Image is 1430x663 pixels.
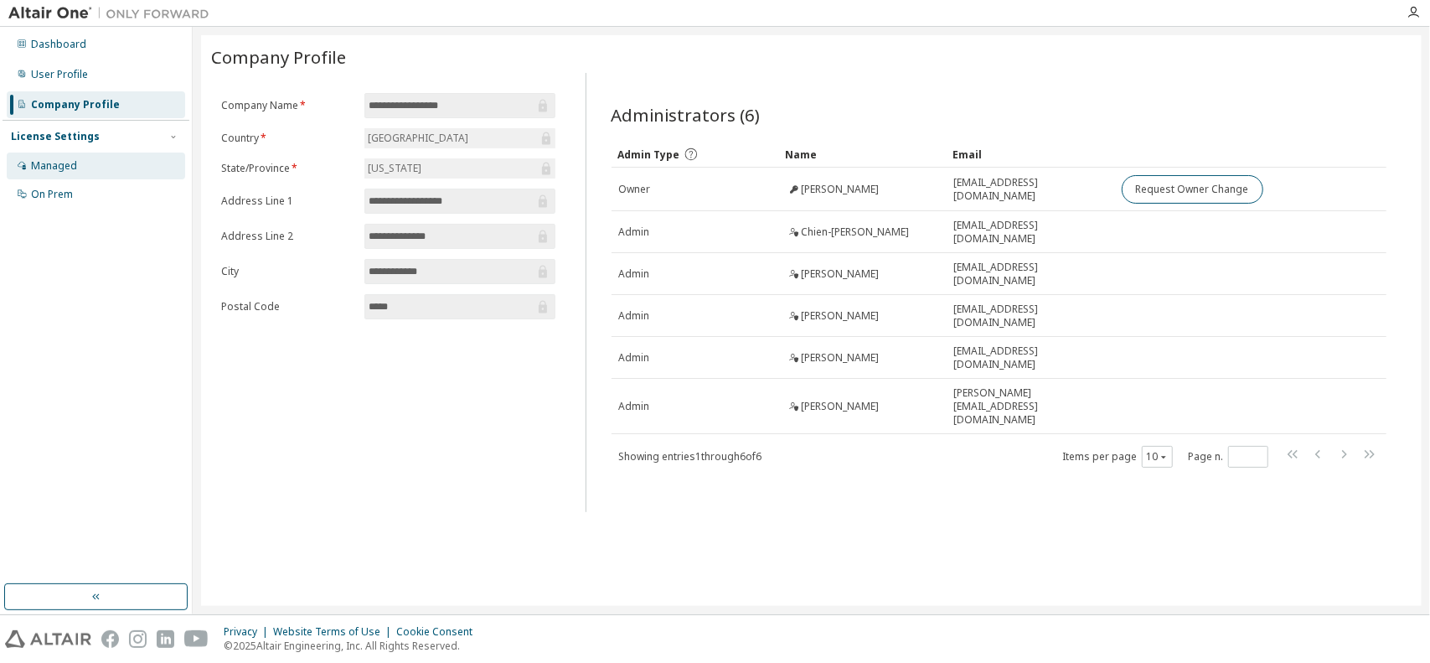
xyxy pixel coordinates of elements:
[365,129,471,148] div: [GEOGRAPHIC_DATA]
[802,267,880,281] span: [PERSON_NAME]
[31,98,120,111] div: Company Profile
[954,219,1107,246] span: [EMAIL_ADDRESS][DOMAIN_NAME]
[364,128,555,148] div: [GEOGRAPHIC_DATA]
[619,309,650,323] span: Admin
[802,183,880,196] span: [PERSON_NAME]
[619,351,650,365] span: Admin
[619,449,762,464] span: Showing entries 1 through 6 of 6
[129,630,147,648] img: instagram.svg
[786,141,940,168] div: Name
[157,630,174,648] img: linkedin.svg
[619,400,650,413] span: Admin
[221,194,354,208] label: Address Line 1
[618,148,680,162] span: Admin Type
[224,625,273,639] div: Privacy
[619,225,650,239] span: Admin
[954,261,1107,287] span: [EMAIL_ADDRESS][DOMAIN_NAME]
[953,141,1107,168] div: Email
[364,158,555,179] div: [US_STATE]
[5,630,91,648] img: altair_logo.svg
[221,265,354,278] label: City
[221,99,354,112] label: Company Name
[221,162,354,175] label: State/Province
[1122,175,1263,204] button: Request Owner Change
[619,267,650,281] span: Admin
[8,5,218,22] img: Altair One
[365,159,424,178] div: [US_STATE]
[954,303,1107,329] span: [EMAIL_ADDRESS][DOMAIN_NAME]
[31,188,73,201] div: On Prem
[31,38,86,51] div: Dashboard
[221,132,354,145] label: Country
[612,103,761,127] span: Administrators (6)
[31,159,77,173] div: Managed
[802,309,880,323] span: [PERSON_NAME]
[184,630,209,648] img: youtube.svg
[954,176,1107,203] span: [EMAIL_ADDRESS][DOMAIN_NAME]
[954,386,1107,427] span: [PERSON_NAME][EMAIL_ADDRESS][DOMAIN_NAME]
[221,300,354,313] label: Postal Code
[396,625,483,639] div: Cookie Consent
[802,225,910,239] span: Chien-[PERSON_NAME]
[221,230,354,243] label: Address Line 2
[802,400,880,413] span: [PERSON_NAME]
[1188,446,1268,468] span: Page n.
[11,130,100,143] div: License Settings
[211,45,346,69] span: Company Profile
[273,625,396,639] div: Website Terms of Use
[802,351,880,365] span: [PERSON_NAME]
[224,639,483,653] p: © 2025 Altair Engineering, Inc. All Rights Reserved.
[31,68,88,81] div: User Profile
[1062,446,1173,468] span: Items per page
[619,183,651,196] span: Owner
[1146,450,1169,464] button: 10
[954,344,1107,371] span: [EMAIL_ADDRESS][DOMAIN_NAME]
[101,630,119,648] img: facebook.svg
